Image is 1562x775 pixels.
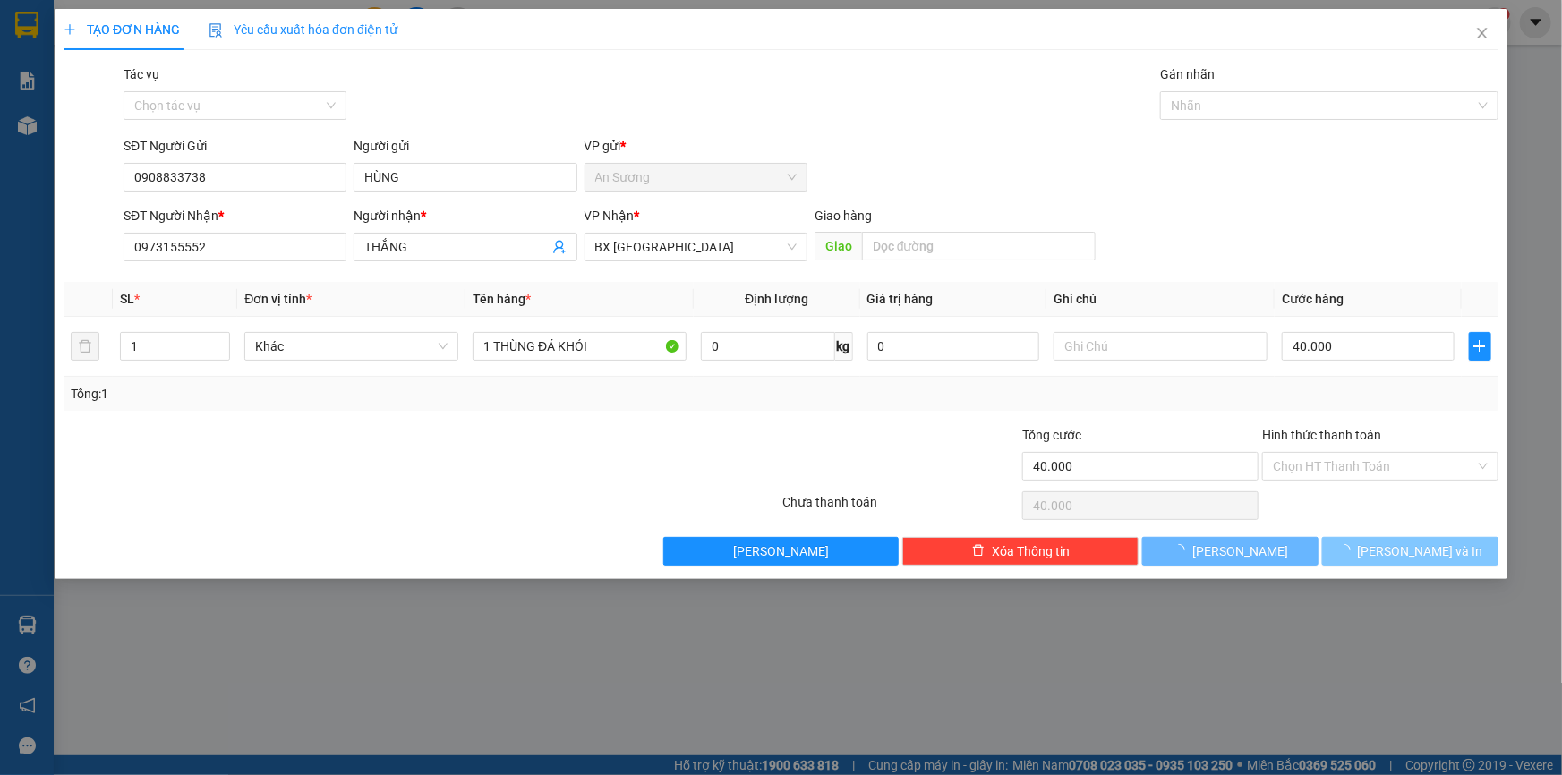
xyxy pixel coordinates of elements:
[1142,537,1319,566] button: [PERSON_NAME]
[663,537,900,566] button: [PERSON_NAME]
[745,292,808,306] span: Định lượng
[815,209,872,223] span: Giao hàng
[972,544,985,558] span: delete
[244,292,312,306] span: Đơn vị tính
[1322,537,1498,566] button: [PERSON_NAME] và In
[64,22,180,37] span: TẠO ĐƠN HÀNG
[585,209,635,223] span: VP Nhận
[354,136,576,156] div: Người gửi
[473,292,531,306] span: Tên hàng
[595,164,797,191] span: An Sương
[902,537,1139,566] button: deleteXóa Thông tin
[867,332,1040,361] input: 0
[124,206,346,226] div: SĐT Người Nhận
[71,384,603,404] div: Tổng: 1
[1173,544,1192,557] span: loading
[124,67,159,81] label: Tác vụ
[255,333,448,360] span: Khác
[209,23,223,38] img: icon
[1469,332,1491,361] button: plus
[862,232,1096,260] input: Dọc đường
[1022,428,1081,442] span: Tổng cước
[1160,67,1215,81] label: Gán nhãn
[1054,332,1268,361] input: Ghi Chú
[1470,339,1490,353] span: plus
[552,240,567,254] span: user-add
[733,541,829,561] span: [PERSON_NAME]
[1475,26,1489,40] span: close
[1282,292,1344,306] span: Cước hàng
[1046,282,1275,317] th: Ghi chú
[1358,541,1483,561] span: [PERSON_NAME] và In
[867,292,934,306] span: Giá trị hàng
[1457,9,1507,59] button: Close
[781,492,1021,524] div: Chưa thanh toán
[992,541,1070,561] span: Xóa Thông tin
[1262,428,1381,442] label: Hình thức thanh toán
[1192,541,1288,561] span: [PERSON_NAME]
[835,332,853,361] span: kg
[64,23,76,36] span: plus
[595,234,797,260] span: BX Tân Châu
[209,22,397,37] span: Yêu cầu xuất hóa đơn điện tử
[1338,544,1358,557] span: loading
[124,136,346,156] div: SĐT Người Gửi
[120,292,134,306] span: SL
[71,332,99,361] button: delete
[585,136,807,156] div: VP gửi
[473,332,687,361] input: VD: Bàn, Ghế
[815,232,862,260] span: Giao
[354,206,576,226] div: Người nhận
